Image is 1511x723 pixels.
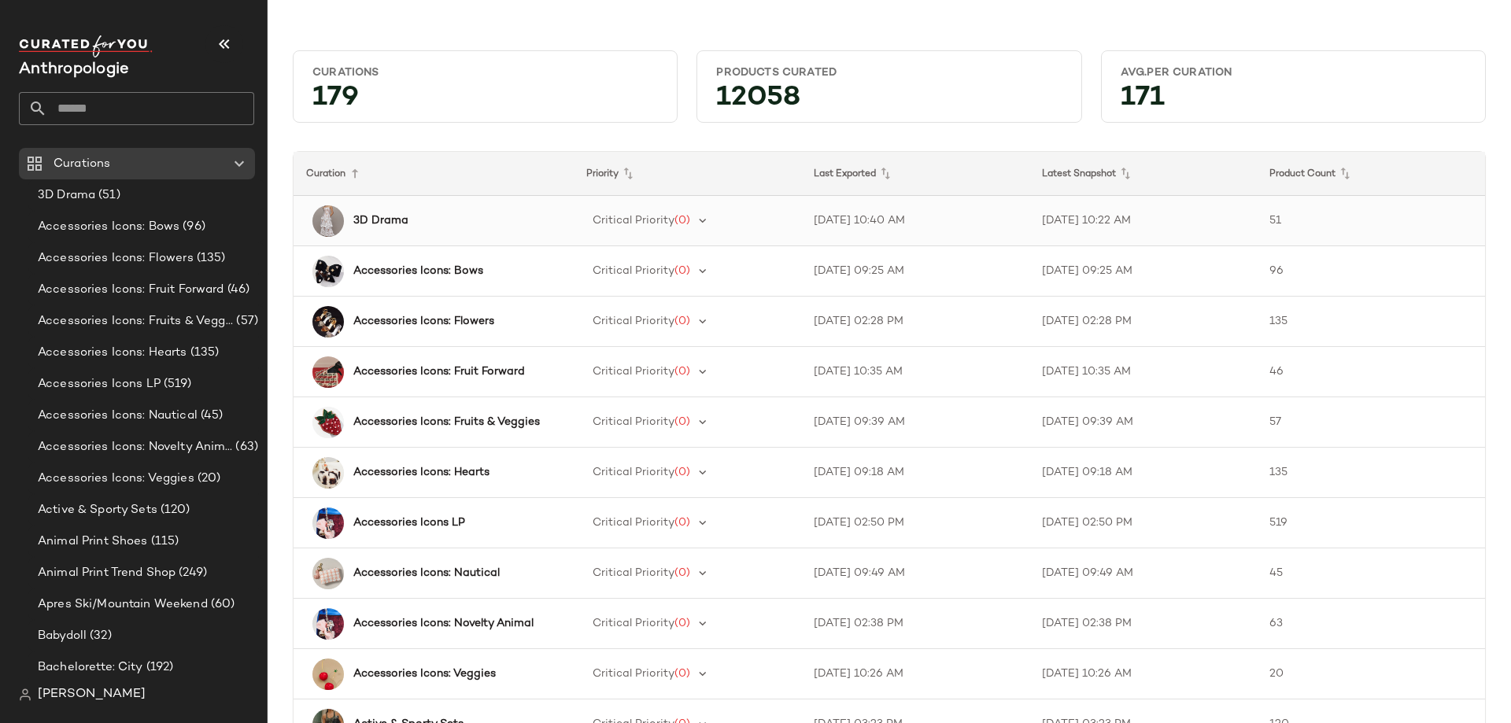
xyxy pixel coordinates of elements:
td: [DATE] 02:28 PM [1029,297,1258,347]
td: [DATE] 09:18 AM [801,448,1029,498]
img: 103040366_012_b14 [312,356,344,388]
td: [DATE] 10:22 AM [1029,196,1258,246]
td: [DATE] 02:50 PM [801,498,1029,548]
td: 45 [1257,548,1485,599]
span: Critical Priority [593,215,674,227]
td: [DATE] 10:26 AM [801,649,1029,699]
img: cfy_white_logo.C9jOOHJF.svg [19,35,153,57]
b: Accessories Icons LP [353,515,465,531]
th: Last Exported [801,152,1029,196]
td: [DATE] 10:35 AM [801,347,1029,397]
span: [PERSON_NAME] [38,685,146,704]
td: [DATE] 09:49 AM [801,548,1029,599]
td: 46 [1257,347,1485,397]
span: Accessories Icons: Veggies [38,470,194,488]
b: Accessories Icons: Fruit Forward [353,363,525,380]
span: (63) [232,438,258,456]
img: 104449954_015_b [312,457,344,489]
span: (60) [208,596,235,614]
td: [DATE] 09:39 AM [1029,397,1258,448]
td: [DATE] 10:40 AM [801,196,1029,246]
td: [DATE] 02:28 PM [801,297,1029,347]
span: Current Company Name [19,61,129,78]
span: Critical Priority [593,315,674,327]
span: (120) [157,501,190,519]
span: Critical Priority [593,265,674,277]
span: Accessories Icons: Flowers [38,249,194,267]
span: (96) [179,218,205,236]
b: Accessories Icons: Hearts [353,464,490,481]
span: (0) [674,416,690,428]
td: [DATE] 02:38 PM [801,599,1029,649]
span: Animal Print Trend Shop [38,564,175,582]
img: 92526904_011_b [312,205,344,237]
span: Accessories Icons LP [38,375,161,393]
span: (0) [674,618,690,629]
img: 102913290_007_b14 [312,306,344,338]
td: 135 [1257,297,1485,347]
span: (0) [674,668,690,680]
span: (46) [224,281,250,299]
td: 519 [1257,498,1485,548]
div: 179 [300,87,671,116]
span: Accessories Icons: Nautical [38,407,198,425]
span: (0) [674,265,690,277]
td: [DATE] 09:25 AM [801,246,1029,297]
th: Priority [574,152,802,196]
span: Critical Priority [593,517,674,529]
span: (519) [161,375,192,393]
td: 57 [1257,397,1485,448]
td: 135 [1257,448,1485,498]
span: Accessories Icons: Fruits & Veggies [38,312,233,330]
span: (0) [674,467,690,478]
img: 104835582_066_b [312,608,344,640]
span: Animal Print Shoes [38,533,148,551]
span: (115) [148,533,179,551]
span: Critical Priority [593,668,674,680]
td: [DATE] 09:39 AM [801,397,1029,448]
span: (57) [233,312,258,330]
b: Accessories Icons: Bows [353,263,483,279]
td: [DATE] 02:50 PM [1029,498,1258,548]
td: [DATE] 09:18 AM [1029,448,1258,498]
span: (135) [194,249,226,267]
div: Curations [312,65,658,80]
img: 104835582_066_b [312,507,344,539]
span: Critical Priority [593,416,674,428]
span: Active & Sporty Sets [38,501,157,519]
span: 3D Drama [38,186,95,205]
td: [DATE] 02:38 PM [1029,599,1258,649]
b: Accessories Icons: Fruits & Veggies [353,414,540,430]
span: (135) [187,344,220,362]
div: 171 [1108,87,1479,116]
td: [DATE] 09:25 AM [1029,246,1258,297]
img: 91036277_075_b [312,658,344,690]
span: (0) [674,517,690,529]
span: (0) [674,315,690,327]
div: Avg.per Curation [1121,65,1466,80]
td: 20 [1257,649,1485,699]
img: 104969670_262_b [312,407,344,438]
span: (51) [95,186,120,205]
td: 96 [1257,246,1485,297]
span: Apres Ski/Mountain Weekend [38,596,208,614]
span: Accessories Icons: Fruit Forward [38,281,224,299]
span: Critical Priority [593,618,674,629]
th: Latest Snapshot [1029,152,1258,196]
span: (0) [674,215,690,227]
td: [DATE] 10:26 AM [1029,649,1258,699]
img: 105269385_001_b [312,256,344,287]
th: Curation [294,152,574,196]
span: (32) [87,627,112,645]
th: Product Count [1257,152,1485,196]
td: [DATE] 09:49 AM [1029,548,1258,599]
b: Accessories Icons: Nautical [353,565,500,581]
span: Critical Priority [593,366,674,378]
span: (0) [674,567,690,579]
span: Accessories Icons: Hearts [38,344,187,362]
span: (20) [194,470,221,488]
span: (249) [175,564,207,582]
b: Accessories Icons: Flowers [353,313,494,330]
div: 12058 [704,87,1074,116]
b: 3D Drama [353,212,408,229]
